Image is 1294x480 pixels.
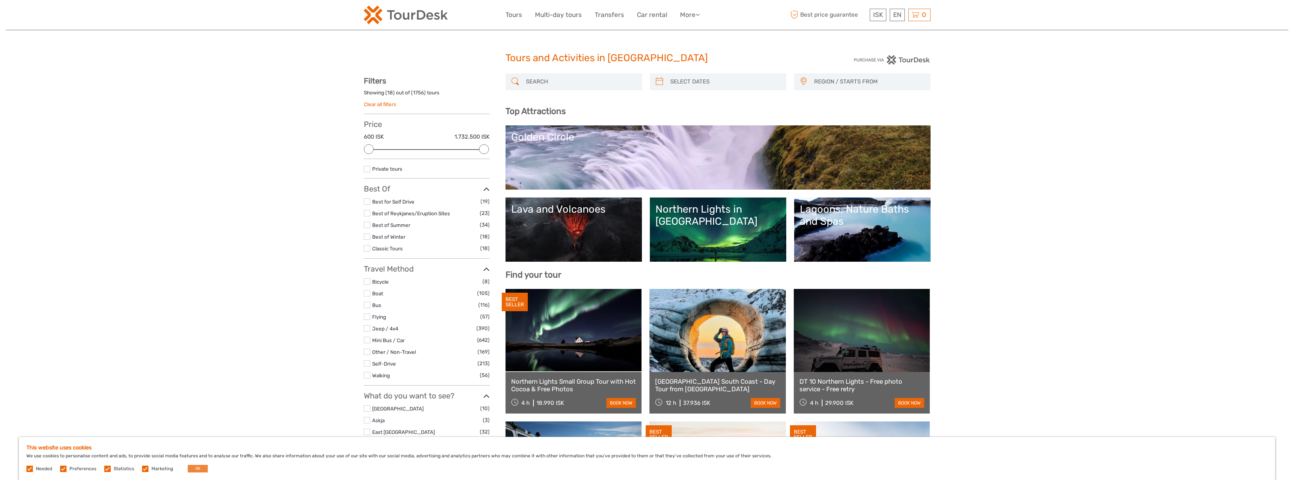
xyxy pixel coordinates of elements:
a: DT 10 Northern Lights - Free photo service - Free retry [799,378,925,393]
span: 0 [921,11,927,19]
a: Best for Self Drive [372,199,414,205]
div: BEST SELLER [502,293,528,312]
span: (57) [480,312,490,321]
span: (10) [480,404,490,413]
a: Self-Drive [372,361,396,367]
label: Needed [36,466,52,472]
a: Lagoons, Nature Baths and Spas [800,203,925,256]
a: Flying [372,314,386,320]
div: BEST SELLER [646,425,672,444]
button: OK [188,465,208,472]
span: (642) [477,336,490,344]
a: Bicycle [372,279,389,285]
h3: Price [364,120,490,129]
span: (390) [476,324,490,333]
input: SELECT DATES [667,75,782,88]
a: Jeep / 4x4 [372,326,398,332]
span: (213) [478,359,490,368]
span: (56) [480,371,490,380]
div: Showing ( ) out of ( ) tours [364,89,490,101]
span: (19) [481,197,490,206]
img: PurchaseViaTourDesk.png [853,55,930,65]
span: (18) [480,232,490,241]
a: Private tours [372,166,402,172]
a: Other / Non-Travel [372,349,416,355]
a: Boat [372,290,383,296]
a: Mini Bus / Car [372,337,405,343]
span: 12 h [666,400,676,406]
a: Clear all filters [364,101,396,107]
a: More [680,9,700,20]
b: Top Attractions [506,106,566,116]
span: (34) [480,221,490,229]
a: Walking [372,372,390,378]
h5: This website uses cookies [26,445,1268,451]
a: East [GEOGRAPHIC_DATA] [372,429,435,435]
span: (3) [483,416,490,424]
b: Find your tour [506,270,561,280]
button: Open LiveChat chat widget [87,12,96,21]
a: [GEOGRAPHIC_DATA] South Coast - Day Tour from [GEOGRAPHIC_DATA] [655,378,780,393]
img: 120-15d4194f-c635-41b9-a512-a3cb382bfb57_logo_small.png [364,6,448,24]
a: Tours [506,9,522,20]
span: (8) [482,277,490,286]
a: Best of Reykjanes/Eruption Sites [372,210,450,216]
h3: What do you want to see? [364,391,490,400]
label: 1756 [413,89,424,96]
label: 600 ISK [364,133,384,141]
div: EN [890,9,905,21]
a: Multi-day tours [535,9,582,20]
a: Car rental [637,9,667,20]
a: Askja [372,417,385,423]
span: (23) [480,209,490,218]
div: 29.900 ISK [825,400,853,406]
div: We use cookies to personalise content and ads, to provide social media features and to analyse ou... [19,437,1275,480]
a: Bus [372,302,381,308]
div: BEST SELLER [790,425,816,444]
span: (116) [478,301,490,309]
a: Classic Tours [372,245,403,252]
label: 18 [387,89,393,96]
h3: Best Of [364,184,490,193]
label: Marketing [152,466,173,472]
span: (18) [480,244,490,253]
a: Northern Lights Small Group Tour with Hot Cocoa & Free Photos [511,378,636,393]
div: Lava and Volcanoes [511,203,636,215]
a: [GEOGRAPHIC_DATA] [372,406,424,412]
div: Northern Lights in [GEOGRAPHIC_DATA] [656,203,781,228]
div: Lagoons, Nature Baths and Spas [800,203,925,228]
p: We're away right now. Please check back later! [11,13,85,19]
input: SEARCH [523,75,638,88]
label: Statistics [114,466,134,472]
a: Lava and Volcanoes [511,203,636,256]
span: 4 h [810,400,818,406]
span: 4 h [521,400,530,406]
strong: Filters [364,76,386,85]
span: (105) [477,289,490,298]
label: 1.732.500 ISK [455,133,490,141]
button: REGION / STARTS FROM [811,76,927,88]
a: book now [606,398,636,408]
a: book now [895,398,924,408]
span: (32) [480,428,490,436]
a: Best of Winter [372,234,405,240]
h3: Travel Method [364,264,490,273]
div: 37.936 ISK [683,400,710,406]
span: (169) [478,347,490,356]
div: 18.990 ISK [536,400,564,406]
a: Northern Lights in [GEOGRAPHIC_DATA] [656,203,781,256]
a: Transfers [595,9,624,20]
label: Preferences [70,466,96,472]
span: Best price guarantee [789,9,868,21]
div: Golden Circle [511,131,925,143]
a: book now [751,398,780,408]
h1: Tours and Activities in [GEOGRAPHIC_DATA] [506,52,789,64]
a: Golden Circle [511,131,925,184]
a: Best of Summer [372,222,410,228]
span: ISK [873,11,883,19]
